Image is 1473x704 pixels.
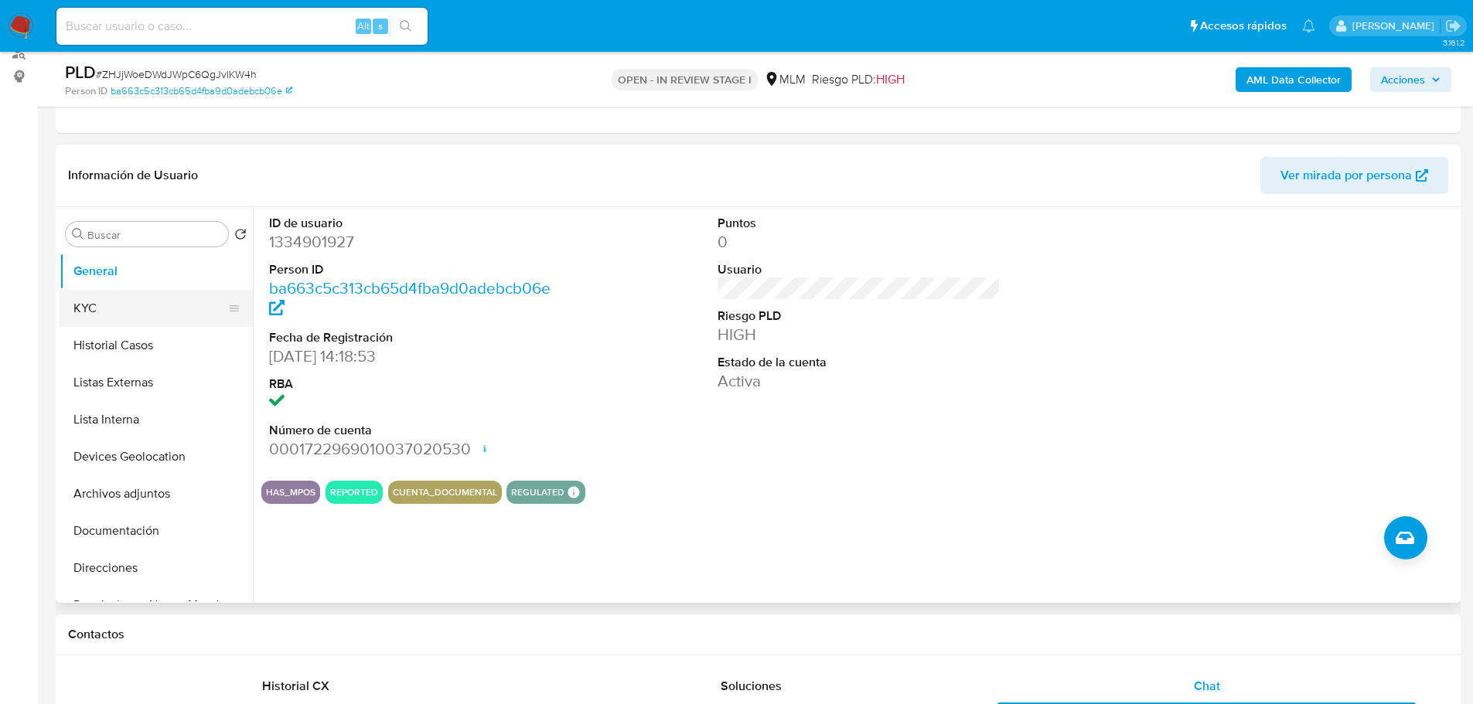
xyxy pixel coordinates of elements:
[269,329,553,346] dt: Fecha de Registración
[269,231,553,253] dd: 1334901927
[812,71,905,88] span: Riesgo PLD:
[60,327,253,364] button: Historial Casos
[60,290,240,327] button: KYC
[1352,19,1440,33] p: alan.cervantesmartinez@mercadolibre.com.mx
[357,19,370,33] span: Alt
[1381,67,1425,92] span: Acciones
[269,422,553,439] dt: Número de cuenta
[56,16,428,36] input: Buscar usuario o caso...
[262,677,329,695] span: Historial CX
[269,277,551,321] a: ba663c5c313cb65d4fba9d0adebcb06e
[612,69,758,90] p: OPEN - IN REVIEW STAGE I
[60,253,253,290] button: General
[60,475,253,512] button: Archivos adjuntos
[1370,67,1451,92] button: Acciones
[721,677,782,695] span: Soluciones
[72,228,84,240] button: Buscar
[87,228,222,242] input: Buscar
[718,231,1001,253] dd: 0
[60,401,253,438] button: Lista Interna
[269,261,553,278] dt: Person ID
[390,15,421,37] button: search-icon
[718,215,1001,232] dt: Puntos
[1194,677,1220,695] span: Chat
[1260,157,1448,194] button: Ver mirada por persona
[718,308,1001,325] dt: Riesgo PLD
[60,438,253,475] button: Devices Geolocation
[764,71,806,88] div: MLM
[60,587,253,624] button: Restricciones Nuevo Mundo
[269,345,553,367] dd: [DATE] 14:18:53
[1302,19,1315,32] a: Notificaciones
[96,66,257,82] span: # ZHJjWoeDWdJWpC6QgJvlKW4h
[1200,18,1287,34] span: Accesos rápidos
[378,19,383,33] span: s
[60,364,253,401] button: Listas Externas
[718,370,1001,392] dd: Activa
[1246,67,1341,92] b: AML Data Collector
[876,70,905,88] span: HIGH
[1445,18,1461,34] a: Salir
[718,261,1001,278] dt: Usuario
[68,627,1448,642] h1: Contactos
[718,354,1001,371] dt: Estado de la cuenta
[60,512,253,549] button: Documentación
[65,60,96,84] b: PLD
[1443,36,1465,49] span: 3.161.2
[234,228,247,245] button: Volver al orden por defecto
[718,324,1001,345] dd: HIGH
[269,376,553,393] dt: RBA
[65,84,107,98] b: Person ID
[269,215,553,232] dt: ID de usuario
[1236,67,1352,92] button: AML Data Collector
[60,549,253,587] button: Direcciones
[269,438,553,460] dd: 0001722969010037020530
[1280,157,1412,194] span: Ver mirada por persona
[68,168,198,183] h1: Información de Usuario
[111,84,292,98] a: ba663c5c313cb65d4fba9d0adebcb06e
